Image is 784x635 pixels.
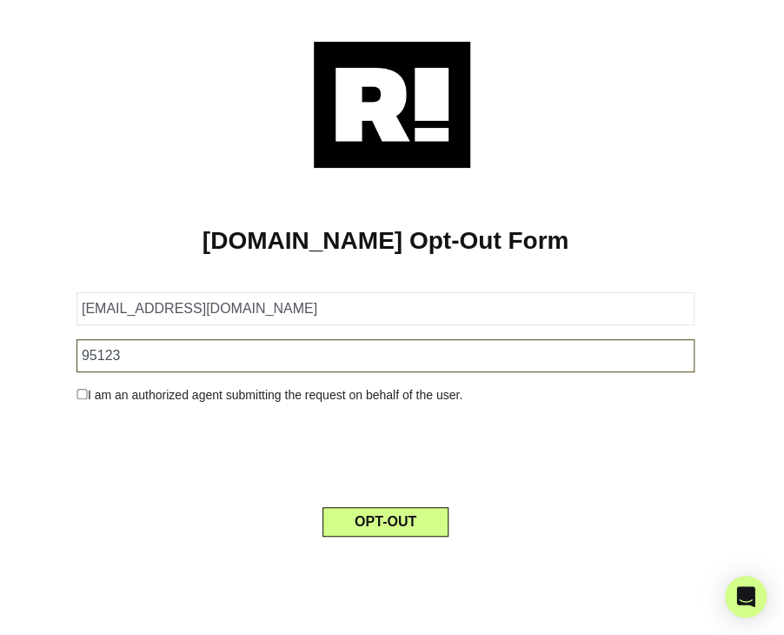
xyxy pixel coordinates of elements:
[26,226,745,256] h1: [DOMAIN_NAME] Opt-Out Form
[314,42,470,168] img: Retention.com
[76,339,694,372] input: Zipcode
[63,386,708,404] div: I am an authorized agent submitting the request on behalf of the user.
[76,292,694,325] input: Email Address
[725,576,767,618] div: Open Intercom Messenger
[254,418,518,486] iframe: reCAPTCHA
[322,507,448,537] button: OPT-OUT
